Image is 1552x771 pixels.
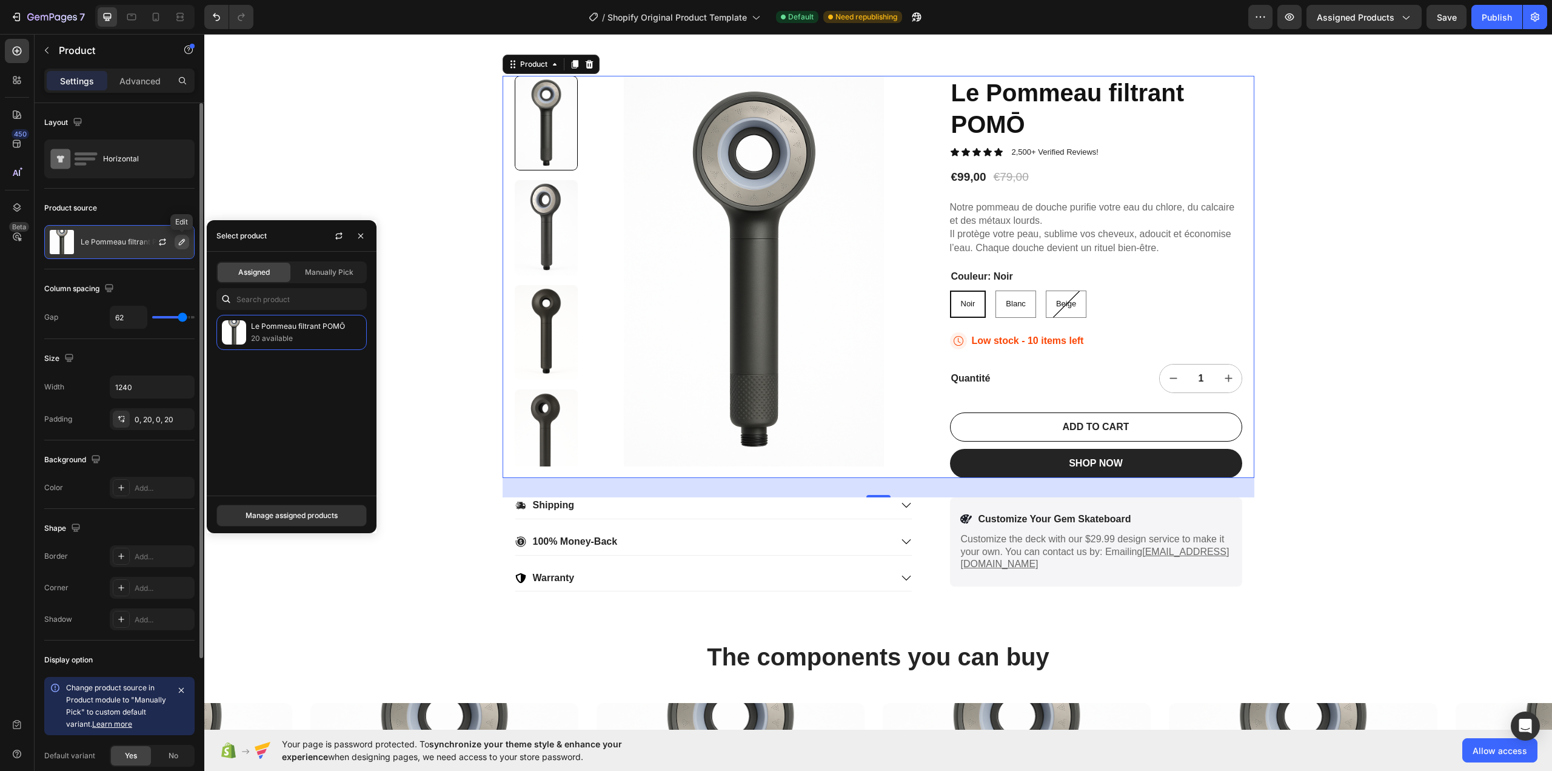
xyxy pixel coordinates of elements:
[5,5,90,29] button: 7
[135,414,192,425] div: 0, 20, 0, 20
[44,551,68,562] div: Border
[44,655,93,665] div: Display option
[746,168,1031,219] p: Notre pommeau de douche purifie votre eau du chlore, du calcaire et des métaux lourds. Il protège...
[955,331,983,359] button: decrement
[1427,5,1467,29] button: Save
[835,12,897,22] span: Need republishing
[329,465,370,478] p: Shipping
[110,306,147,328] input: Auto
[1317,11,1394,24] span: Assigned Products
[103,145,177,173] div: Horizontal
[757,499,1027,537] p: Customize the deck with our $29.99 design service to make it your own. You can contact us by: Ema...
[44,312,58,323] div: Gap
[858,387,925,400] div: ADD TO CART
[44,351,76,367] div: Size
[204,34,1552,730] iframe: Design area
[746,135,783,152] div: €99,00
[60,75,94,87] p: Settings
[44,520,83,537] div: Shape
[746,235,810,251] legend: Couleur: Noir
[329,502,413,514] p: 100% Money-Back
[313,25,346,36] div: Product
[746,415,1038,444] button: SHOP NOW
[788,12,814,22] span: Default
[282,738,669,763] span: Your page is password protected. To when designing pages, we need access to your store password.
[44,382,64,392] div: Width
[746,379,1038,408] button: ADD TO CART
[204,5,253,29] div: Undo/Redo
[983,331,1011,359] input: quantity
[1471,5,1522,29] button: Publish
[44,281,116,297] div: Column spacing
[865,423,918,436] div: SHOP NOW
[329,538,370,551] p: Warranty
[768,301,880,314] p: Low stock - 10 items left
[44,203,97,214] div: Product source
[44,614,72,625] div: Shadow
[607,11,747,24] span: Shopify Original Product Template
[79,10,85,24] p: 7
[81,238,175,246] p: Le Pommeau filtrant POMŌ
[305,267,353,278] span: Manually Pick
[135,483,192,494] div: Add...
[216,505,367,527] button: Manage assigned products
[774,479,927,492] p: Customize Your Gem Skateboard
[135,551,192,562] div: Add...
[44,452,103,468] div: Background
[602,11,605,24] span: /
[92,719,132,729] a: Learn more
[44,750,95,761] div: Default variant
[808,113,894,124] p: 2,500+ Verified Reviews!
[251,332,361,345] p: 20 available
[119,75,161,87] p: Advanced
[1437,12,1457,22] span: Save
[852,265,872,274] span: Beige
[1473,744,1527,757] span: Allow access
[44,115,85,131] div: Layout
[135,583,192,594] div: Add...
[9,222,29,232] div: Beta
[135,614,192,625] div: Add...
[44,582,69,593] div: Corner
[238,267,270,278] span: Assigned
[222,320,246,345] img: collections
[251,320,361,332] p: Le Pommeau filtrant POMŌ
[50,230,74,254] img: product feature img
[746,42,1038,107] h1: Le Pommeau filtrant POMŌ
[1011,331,1039,359] button: increment
[747,338,888,351] p: Quantité
[216,231,267,241] div: Select product
[801,265,821,274] span: Blanc
[1482,11,1512,24] div: Publish
[1462,738,1537,763] button: Allow access
[246,510,338,521] div: Manage assigned products
[12,129,29,139] div: 450
[110,376,194,398] input: Auto
[44,482,63,493] div: Color
[1511,712,1540,741] div: Open Intercom Messenger
[169,750,178,761] span: No
[282,739,622,762] span: synchronize your theme style & enhance your experience
[216,288,367,310] input: Search in Settings & Advanced
[125,750,137,761] span: Yes
[757,265,771,274] span: Noir
[1306,5,1422,29] button: Assigned Products
[59,43,162,58] p: Product
[788,135,826,152] div: €79,00
[44,414,72,425] div: Padding
[66,683,166,729] span: Change product source in Product module to "Manually Pick" to custom default variant.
